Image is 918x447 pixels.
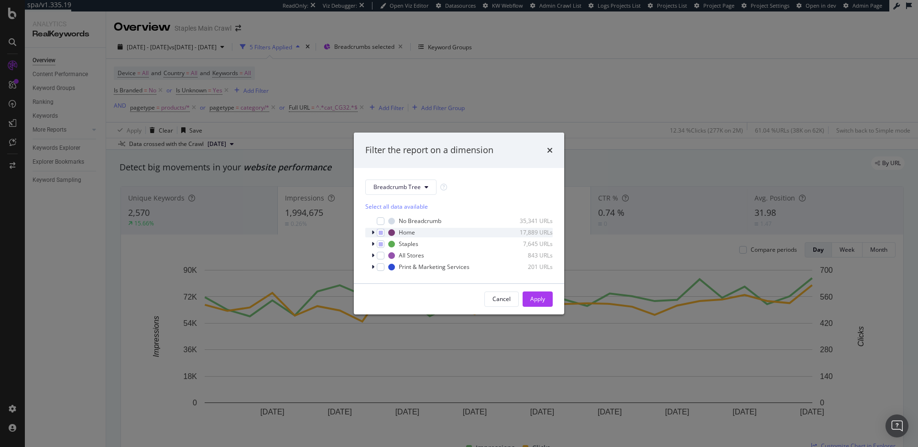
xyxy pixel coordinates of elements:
div: Filter the report on a dimension [365,144,493,156]
div: Staples [399,240,418,248]
div: 843 URLs [506,251,553,259]
div: No Breadcrumb [399,217,441,225]
div: Cancel [492,295,511,303]
div: Home [399,228,415,236]
div: times [547,144,553,156]
button: Breadcrumb Tree [365,179,437,195]
div: All Stores [399,251,424,259]
div: Select all data available [365,202,553,211]
div: 201 URLs [506,263,553,271]
div: Print & Marketing Services [399,263,470,271]
div: modal [354,133,564,314]
div: 7,645 URLs [506,240,553,248]
div: Open Intercom Messenger [885,414,908,437]
div: Apply [530,295,545,303]
div: 17,889 URLs [506,228,553,236]
span: Breadcrumb Tree [373,183,421,191]
div: 35,341 URLs [506,217,553,225]
button: Apply [523,291,553,307]
button: Cancel [484,291,519,307]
